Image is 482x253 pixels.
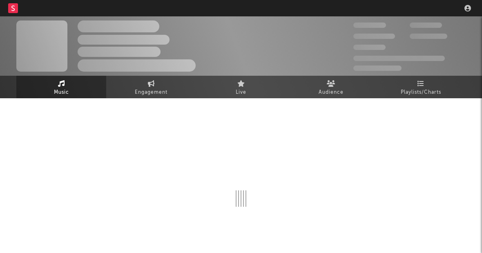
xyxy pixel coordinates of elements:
[319,88,344,97] span: Audience
[236,88,246,97] span: Live
[353,45,386,50] span: 100,000
[353,23,386,28] span: 300,000
[353,34,395,39] span: 50,000,000
[410,34,447,39] span: 1,000,000
[353,66,402,71] span: Jump Score: 85.0
[353,56,445,61] span: 50,000,000 Monthly Listeners
[410,23,442,28] span: 100,000
[376,76,466,98] a: Playlists/Charts
[54,88,69,97] span: Music
[135,88,167,97] span: Engagement
[196,76,286,98] a: Live
[401,88,441,97] span: Playlists/Charts
[106,76,196,98] a: Engagement
[286,76,376,98] a: Audience
[16,76,106,98] a: Music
